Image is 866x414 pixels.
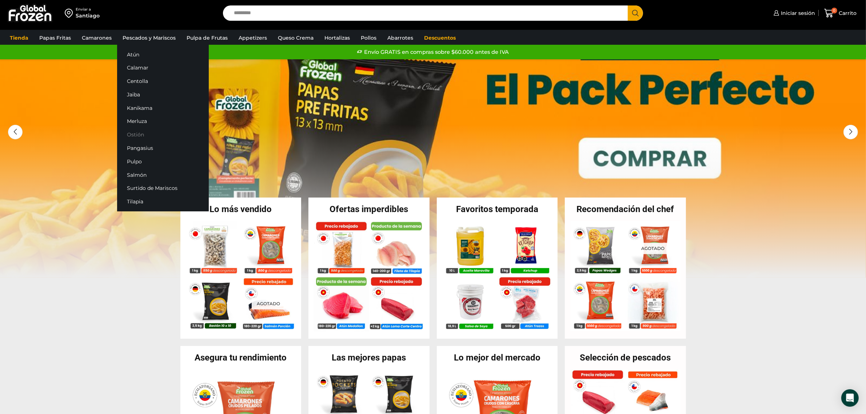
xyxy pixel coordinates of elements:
[117,168,209,182] a: Salmón
[117,75,209,88] a: Centolla
[65,7,76,19] img: address-field-icon.svg
[117,115,209,128] a: Merluza
[779,9,815,17] span: Iniciar sesión
[183,31,231,45] a: Pulpa de Frutas
[308,205,430,214] h2: Ofertas imperdibles
[76,12,100,19] div: Santiago
[384,31,417,45] a: Abarrotes
[628,5,643,21] button: Search button
[78,31,115,45] a: Camarones
[117,182,209,195] a: Surtido de Mariscos
[437,353,558,362] h2: Lo mejor del mercado
[235,31,271,45] a: Appetizers
[772,6,815,20] a: Iniciar sesión
[117,88,209,101] a: Jaiba
[180,205,302,214] h2: Lo más vendido
[565,353,686,362] h2: Selección de pescados
[274,31,317,45] a: Queso Crema
[117,101,209,115] a: Kanikama
[437,205,558,214] h2: Favoritos temporada
[119,31,179,45] a: Pescados y Mariscos
[357,31,380,45] a: Pollos
[636,243,670,254] p: Agotado
[841,389,859,407] div: Open Intercom Messenger
[117,142,209,155] a: Pangasius
[565,205,686,214] h2: Recomendación del chef
[117,48,209,61] a: Atún
[8,125,23,139] div: Previous slide
[117,155,209,168] a: Pulpo
[76,7,100,12] div: Enviar a
[420,31,459,45] a: Descuentos
[831,8,837,13] span: 0
[117,128,209,142] a: Ostión
[837,9,857,17] span: Carrito
[36,31,75,45] a: Papas Fritas
[180,353,302,362] h2: Asegura tu rendimiento
[822,5,859,22] a: 0 Carrito
[251,298,285,310] p: Agotado
[308,353,430,362] h2: Las mejores papas
[117,195,209,208] a: Tilapia
[843,125,858,139] div: Next slide
[117,61,209,75] a: Calamar
[6,31,32,45] a: Tienda
[321,31,354,45] a: Hortalizas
